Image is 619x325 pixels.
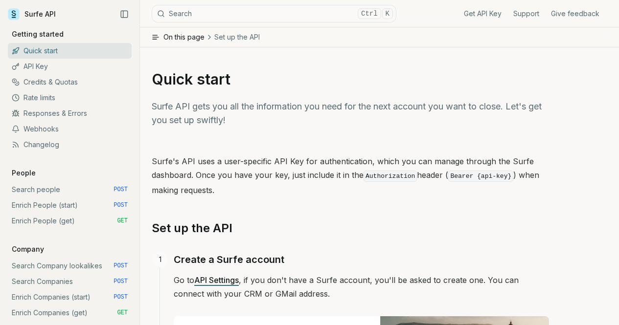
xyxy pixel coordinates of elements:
a: Webhooks [8,121,132,137]
a: Credits & Quotas [8,74,132,90]
span: Set up the API [214,32,260,42]
span: POST [114,262,128,270]
p: Go to , if you don't have a Surfe account, you'll be asked to create one. You can connect with yo... [174,273,549,301]
p: Surfe API gets you all the information you need for the next account you want to close. Let's get... [152,100,549,127]
p: Surfe's API uses a user-specific API Key for authentication, which you can manage through the Sur... [152,154,549,197]
span: POST [114,293,128,301]
span: POST [114,186,128,194]
span: POST [114,201,128,209]
a: Changelog [8,137,132,152]
button: On this pageSet up the API [140,27,619,47]
p: Company [8,244,48,254]
a: Create a Surfe account [174,252,284,267]
kbd: K [382,8,393,19]
button: Collapse Sidebar [117,7,132,22]
a: Responses & Errors [8,106,132,121]
p: People [8,168,40,178]
a: Search Companies POST [8,274,132,289]
a: Quick start [8,43,132,59]
span: POST [114,278,128,285]
a: Support [513,9,539,19]
a: Surfe API [8,7,56,22]
h1: Quick start [152,70,549,88]
a: API Settings [194,275,239,285]
a: Search Company lookalikes POST [8,258,132,274]
a: Enrich People (start) POST [8,197,132,213]
code: Bearer {api-key} [448,171,513,182]
span: GET [117,217,128,225]
a: Search people POST [8,182,132,197]
a: Get API Key [464,9,502,19]
a: Set up the API [152,220,232,236]
kbd: Ctrl [358,8,381,19]
a: Enrich People (get) GET [8,213,132,229]
span: GET [117,309,128,317]
a: Give feedback [551,9,599,19]
code: Authorization [364,171,417,182]
a: Enrich Companies (get) GET [8,305,132,321]
p: Getting started [8,29,68,39]
button: SearchCtrlK [152,5,396,22]
a: Rate limits [8,90,132,106]
a: API Key [8,59,132,74]
a: Enrich Companies (start) POST [8,289,132,305]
